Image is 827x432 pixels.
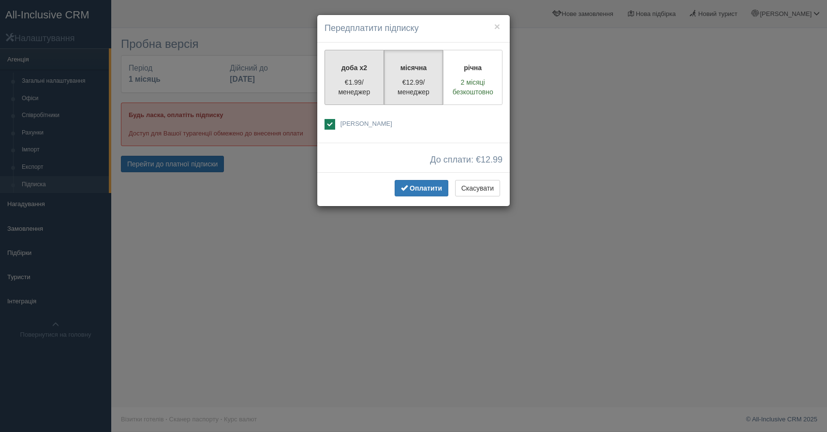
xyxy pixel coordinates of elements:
[340,120,392,127] span: [PERSON_NAME]
[331,63,378,73] p: доба x2
[325,22,502,35] h4: Передплатити підписку
[395,180,448,196] button: Оплатити
[449,63,496,73] p: річна
[390,63,437,73] p: місячна
[494,21,500,31] button: ×
[481,155,502,164] span: 12.99
[455,180,500,196] button: Скасувати
[390,77,437,97] p: €12.99/менеджер
[449,77,496,97] p: 2 місяці безкоштовно
[410,184,442,192] span: Оплатити
[331,77,378,97] p: €1.99/менеджер
[430,155,502,165] span: До сплати: €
